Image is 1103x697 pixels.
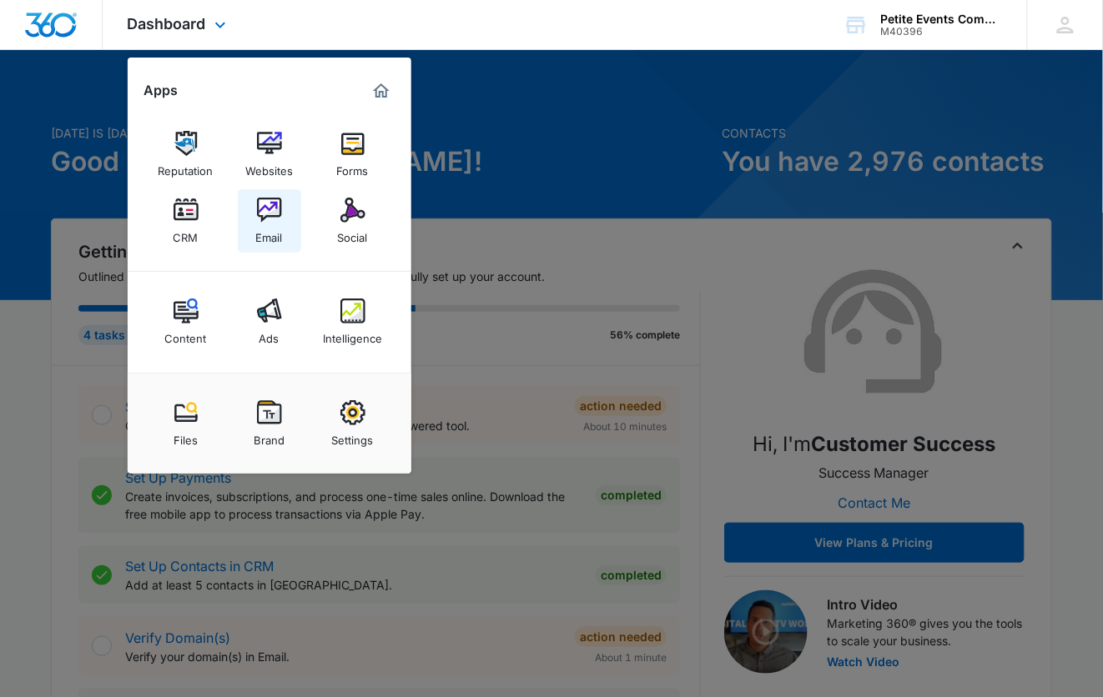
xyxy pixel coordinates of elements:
div: Content [165,323,207,345]
div: Intelligence [323,323,382,345]
a: Content [154,290,218,354]
div: Email [256,223,283,244]
div: Ads [259,323,280,345]
span: Dashboard [128,15,206,33]
a: Forms [321,123,385,186]
a: Settings [321,392,385,455]
a: Websites [238,123,301,186]
a: Intelligence [321,290,385,354]
a: Files [154,392,218,455]
a: Marketing 360® Dashboard [368,78,395,104]
div: CRM [174,223,199,244]
div: account id [881,26,1003,38]
a: Email [238,189,301,253]
a: Ads [238,290,301,354]
h2: Apps [144,83,179,98]
a: CRM [154,189,218,253]
div: Websites [245,156,293,178]
a: Brand [238,392,301,455]
div: Settings [332,425,374,447]
div: Forms [337,156,369,178]
a: Reputation [154,123,218,186]
a: Social [321,189,385,253]
div: account name [881,13,1003,26]
div: Reputation [159,156,214,178]
div: Files [174,425,198,447]
div: Social [338,223,368,244]
div: Brand [254,425,285,447]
